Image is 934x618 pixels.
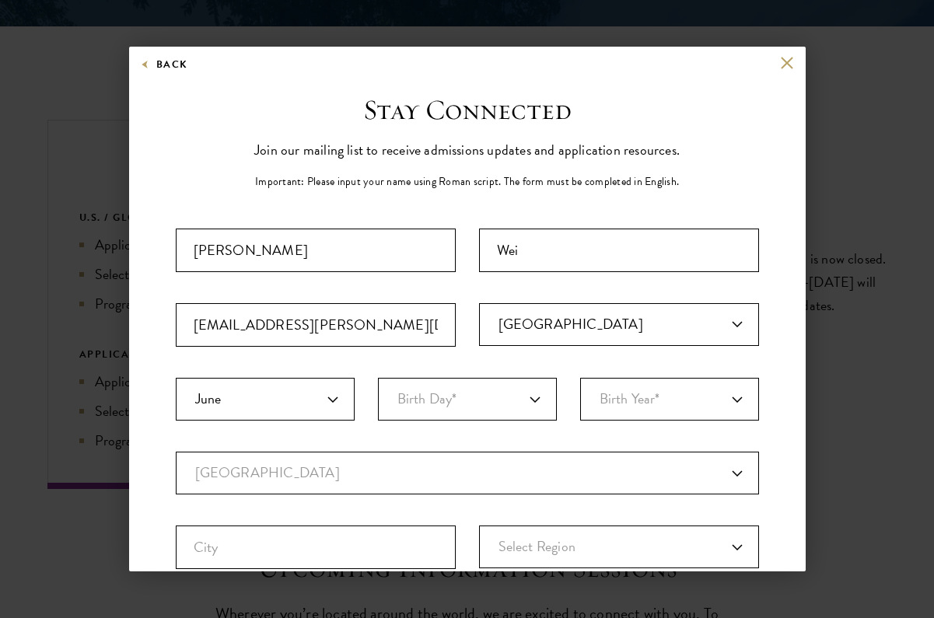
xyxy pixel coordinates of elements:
[479,303,759,347] div: Primary Citizenship*
[479,229,759,272] div: Last Name (Family Name)*
[176,303,456,347] input: Email Address*
[176,378,759,452] div: Birthdate*
[176,378,355,421] select: Month
[580,378,759,421] select: Year
[141,56,188,73] button: Back
[479,229,759,272] input: Last Name*
[363,93,572,127] h3: Stay Connected
[378,378,557,421] select: Day
[176,229,456,272] input: First Name*
[254,138,680,162] p: Join our mailing list to receive admissions updates and application resources.
[176,525,456,569] input: City
[255,173,679,190] p: Important: Please input your name using Roman script. The form must be completed in English.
